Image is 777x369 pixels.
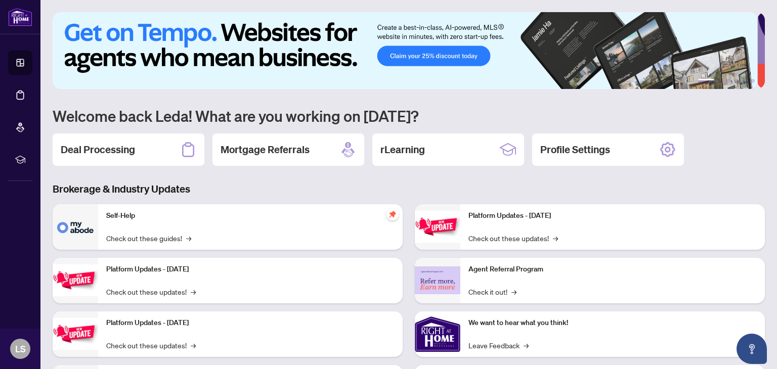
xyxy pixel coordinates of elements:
[468,340,529,351] a: Leave Feedback→
[415,266,460,294] img: Agent Referral Program
[53,182,765,196] h3: Brokerage & Industry Updates
[53,12,757,89] img: Slide 0
[468,233,558,244] a: Check out these updates!→
[386,208,399,220] span: pushpin
[106,264,395,275] p: Platform Updates - [DATE]
[53,318,98,350] img: Platform Updates - July 21, 2025
[553,233,558,244] span: →
[8,8,32,26] img: logo
[380,143,425,157] h2: rLearning
[106,317,395,329] p: Platform Updates - [DATE]
[751,79,755,83] button: 6
[511,286,516,297] span: →
[191,286,196,297] span: →
[540,143,610,157] h2: Profile Settings
[53,106,765,125] h1: Welcome back Leda! What are you working on [DATE]?
[53,204,98,250] img: Self-Help
[524,340,529,351] span: →
[468,286,516,297] a: Check it out!→
[221,143,310,157] h2: Mortgage Referrals
[468,210,757,221] p: Platform Updates - [DATE]
[737,334,767,364] button: Open asap
[106,286,196,297] a: Check out these updates!→
[468,264,757,275] p: Agent Referral Program
[191,340,196,351] span: →
[698,79,714,83] button: 1
[106,210,395,221] p: Self-Help
[186,233,191,244] span: →
[106,340,196,351] a: Check out these updates!→
[735,79,739,83] button: 4
[106,233,191,244] a: Check out these guides!→
[15,342,26,356] span: LS
[743,79,747,83] button: 5
[726,79,730,83] button: 3
[61,143,135,157] h2: Deal Processing
[468,317,757,329] p: We want to hear what you think!
[415,211,460,243] img: Platform Updates - June 23, 2025
[415,311,460,357] img: We want to hear what you think!
[53,264,98,296] img: Platform Updates - September 16, 2025
[718,79,722,83] button: 2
